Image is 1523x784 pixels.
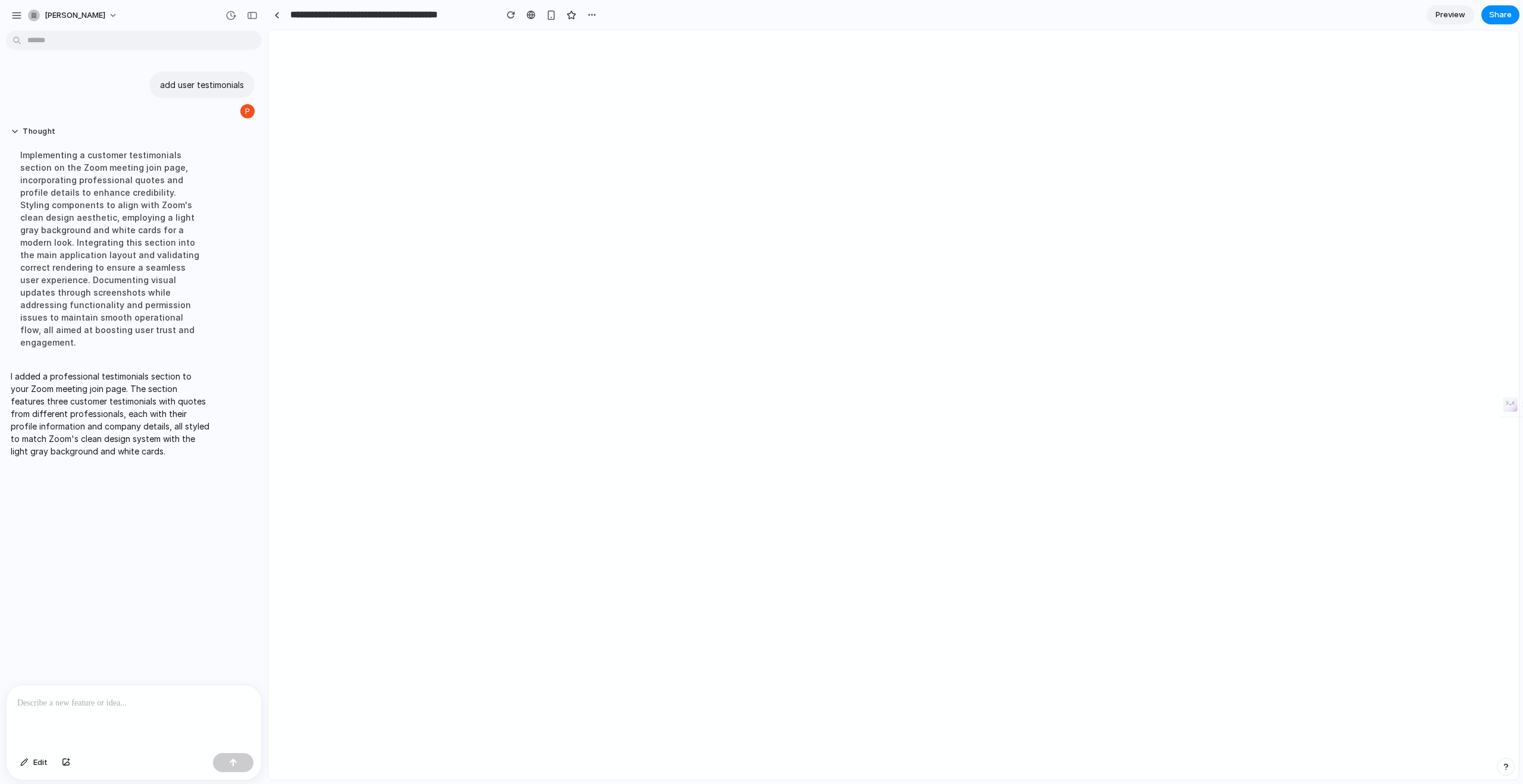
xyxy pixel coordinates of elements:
[1481,5,1519,24] button: Share
[23,6,124,25] button: [PERSON_NAME]
[1436,9,1465,21] span: Preview
[14,753,54,772] button: Edit
[1489,9,1512,21] span: Share
[11,142,209,356] div: Implementing a customer testimonials section on the Zoom meeting join page, incorporating profess...
[160,79,244,91] p: add user testimonials
[33,757,48,769] span: Edit
[11,370,209,457] p: I added a professional testimonials section to your Zoom meeting join page. The section features ...
[1427,5,1474,24] a: Preview
[45,10,105,21] span: [PERSON_NAME]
